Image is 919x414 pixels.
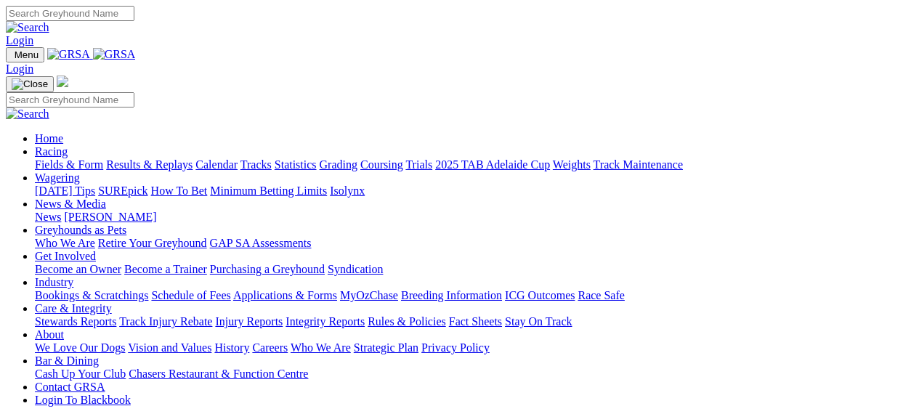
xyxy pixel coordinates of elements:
[210,184,327,197] a: Minimum Betting Limits
[215,315,283,328] a: Injury Reports
[129,368,308,380] a: Chasers Restaurant & Function Centre
[106,158,193,171] a: Results & Replays
[275,158,317,171] a: Statistics
[35,368,913,381] div: Bar & Dining
[57,76,68,87] img: logo-grsa-white.png
[35,237,913,250] div: Greyhounds as Pets
[360,158,403,171] a: Coursing
[35,354,99,367] a: Bar & Dining
[35,211,913,224] div: News & Media
[98,237,207,249] a: Retire Your Greyhound
[252,341,288,354] a: Careers
[35,171,80,184] a: Wagering
[35,211,61,223] a: News
[35,263,121,275] a: Become an Owner
[93,48,136,61] img: GRSA
[35,145,68,158] a: Racing
[124,263,207,275] a: Become a Trainer
[151,289,230,301] a: Schedule of Fees
[15,49,39,60] span: Menu
[421,341,490,354] a: Privacy Policy
[35,198,106,210] a: News & Media
[340,289,398,301] a: MyOzChase
[119,315,212,328] a: Track Injury Rebate
[291,341,351,354] a: Who We Are
[195,158,238,171] a: Calendar
[98,184,147,197] a: SUREpick
[35,381,105,393] a: Contact GRSA
[35,263,913,276] div: Get Involved
[35,328,64,341] a: About
[214,341,249,354] a: History
[35,132,63,145] a: Home
[35,237,95,249] a: Who We Are
[210,237,312,249] a: GAP SA Assessments
[47,48,90,61] img: GRSA
[286,315,365,328] a: Integrity Reports
[35,368,126,380] a: Cash Up Your Club
[328,263,383,275] a: Syndication
[35,184,95,197] a: [DATE] Tips
[354,341,418,354] a: Strategic Plan
[505,289,575,301] a: ICG Outcomes
[35,250,96,262] a: Get Involved
[6,21,49,34] img: Search
[6,47,44,62] button: Toggle navigation
[35,158,913,171] div: Racing
[35,315,913,328] div: Care & Integrity
[151,184,208,197] a: How To Bet
[35,394,131,406] a: Login To Blackbook
[35,276,73,288] a: Industry
[6,107,49,121] img: Search
[35,341,913,354] div: About
[35,224,126,236] a: Greyhounds as Pets
[401,289,502,301] a: Breeding Information
[240,158,272,171] a: Tracks
[35,289,148,301] a: Bookings & Scratchings
[6,62,33,75] a: Login
[6,76,54,92] button: Toggle navigation
[553,158,591,171] a: Weights
[578,289,624,301] a: Race Safe
[330,184,365,197] a: Isolynx
[6,6,134,21] input: Search
[64,211,156,223] a: [PERSON_NAME]
[35,302,112,314] a: Care & Integrity
[6,92,134,107] input: Search
[435,158,550,171] a: 2025 TAB Adelaide Cup
[449,315,502,328] a: Fact Sheets
[505,315,572,328] a: Stay On Track
[233,289,337,301] a: Applications & Forms
[35,315,116,328] a: Stewards Reports
[405,158,432,171] a: Trials
[594,158,683,171] a: Track Maintenance
[35,289,913,302] div: Industry
[35,341,125,354] a: We Love Our Dogs
[35,158,103,171] a: Fields & Form
[368,315,446,328] a: Rules & Policies
[320,158,357,171] a: Grading
[35,184,913,198] div: Wagering
[128,341,211,354] a: Vision and Values
[210,263,325,275] a: Purchasing a Greyhound
[6,34,33,46] a: Login
[12,78,48,90] img: Close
